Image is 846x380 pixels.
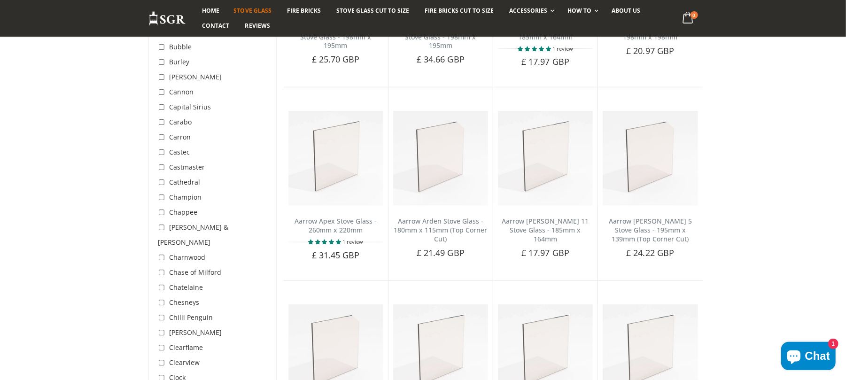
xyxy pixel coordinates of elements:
[612,7,641,15] span: About us
[308,238,343,245] span: 5.00 stars
[170,42,192,51] span: Bubble
[425,7,494,15] span: Fire Bricks Cut To Size
[287,7,321,15] span: Fire Bricks
[170,208,198,217] span: Chappee
[605,3,648,18] a: About us
[170,147,190,156] span: Castec
[500,23,590,41] a: Aarrow Acorn 5 Stove Glass - 185mm x 164mm
[609,217,692,243] a: Aarrow [PERSON_NAME] 5 Stove Glass - 195mm x 139mm (Top Corner Cut)
[561,3,604,18] a: How To
[402,23,479,50] a: Aarrow Acorn 5 Flexifuel Stove Glass - 198mm x 195mm
[502,217,589,243] a: Aarrow [PERSON_NAME] 11 Stove Glass - 185mm x 164mm
[170,117,192,126] span: Carabo
[170,283,203,292] span: Chatelaine
[195,18,237,33] a: Contact
[778,342,838,372] inbox-online-store-chat: Shopify online store chat
[608,23,692,41] a: Aarrow Acorn Stove Glass - 198mm x 198mm
[227,3,279,18] a: Stove Glass
[552,45,573,52] span: 1 review
[170,328,222,337] span: [PERSON_NAME]
[312,54,360,65] span: £ 25.70 GBP
[170,268,222,277] span: Chase of Milford
[626,247,674,258] span: £ 24.22 GBP
[521,247,569,258] span: £ 17.97 GBP
[509,7,547,15] span: Accessories
[603,111,698,206] img: Aarrow Arley 5 Stove Glass
[202,7,220,15] span: Home
[148,11,186,26] img: Stove Glass Replacement
[295,217,377,234] a: Aarrow Apex Stove Glass - 260mm x 220mm
[170,253,206,262] span: Charnwood
[521,56,569,67] span: £ 17.97 GBP
[297,23,374,50] a: Aarrow Acorn 4 Flexifuel Stove Glass - 198mm x 195mm
[691,11,698,19] span: 0
[336,7,409,15] span: Stove Glass Cut To Size
[418,3,501,18] a: Fire Bricks Cut To Size
[498,111,593,206] img: Aarrow Arley 11 Stove Glass
[170,132,191,141] span: Carron
[626,45,674,56] span: £ 20.97 GBP
[245,22,270,30] span: Reviews
[170,358,200,367] span: Clearview
[234,7,272,15] span: Stove Glass
[394,217,487,243] a: Aarrow Arden Stove Glass - 180mm x 115mm (Top Corner Cut)
[170,72,222,81] span: [PERSON_NAME]
[329,3,416,18] a: Stove Glass Cut To Size
[170,57,190,66] span: Burley
[393,111,488,206] img: Aarrow Arden Stove Glass
[202,22,230,30] span: Contact
[343,238,364,245] span: 1 review
[502,3,559,18] a: Accessories
[170,193,202,202] span: Champion
[170,163,205,171] span: Castmaster
[568,7,592,15] span: How To
[170,298,200,307] span: Chesneys
[158,223,229,247] span: [PERSON_NAME] & [PERSON_NAME]
[170,313,213,322] span: Chilli Penguin
[280,3,328,18] a: Fire Bricks
[417,54,465,65] span: £ 34.66 GBP
[170,87,194,96] span: Cannon
[678,9,698,28] a: 0
[195,3,227,18] a: Home
[518,45,552,52] span: 5.00 stars
[170,343,203,352] span: Clearflame
[312,249,360,261] span: £ 31.45 GBP
[417,247,465,258] span: £ 21.49 GBP
[170,102,211,111] span: Capital Sirius
[170,178,201,186] span: Cathedral
[288,111,383,206] img: Aarrow Apex Stove Glass
[238,18,277,33] a: Reviews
